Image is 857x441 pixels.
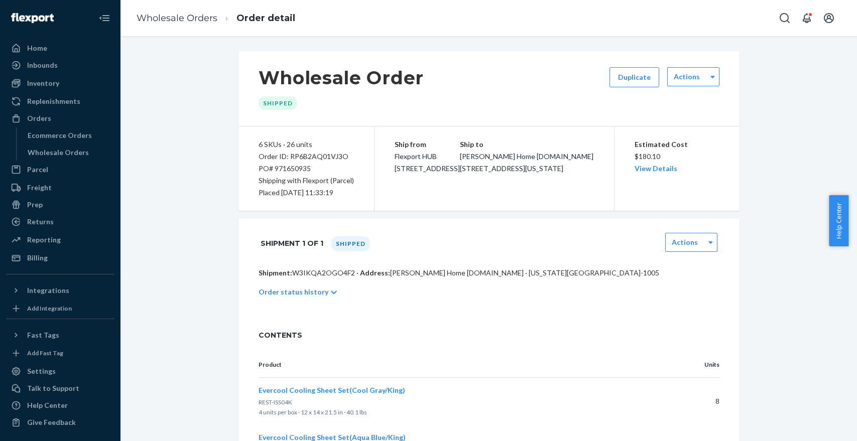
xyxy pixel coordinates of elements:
[259,96,297,110] div: Shipped
[27,330,59,340] div: Fast Tags
[674,72,700,82] label: Actions
[259,163,354,175] div: PO# 971650935
[259,187,354,199] div: Placed [DATE] 11:33:19
[6,303,114,315] a: Add Integration
[775,8,795,28] button: Open Search Box
[27,304,72,313] div: Add Integration
[360,268,390,277] span: Address:
[27,349,63,357] div: Add Fast Tag
[23,144,115,161] a: Wholesale Orders
[137,13,217,24] a: Wholesale Orders
[6,180,114,196] a: Freight
[395,138,460,151] p: Ship from
[27,400,68,410] div: Help Center
[677,360,719,369] p: Units
[635,164,677,173] a: View Details
[672,237,698,247] label: Actions
[27,96,80,106] div: Replenishments
[259,360,661,369] p: Product
[261,233,323,254] h1: Shipment 1 of 1
[259,398,292,406] span: REST-ISS04K
[259,385,405,395] button: Evercool Cooling Sheet Set(Cool Gray/King)
[27,285,69,296] div: Integrations
[6,197,114,213] a: Prep
[259,268,719,278] p: W3IKQA2OGO4F2 · [PERSON_NAME] Home [DOMAIN_NAME] · [US_STATE][GEOGRAPHIC_DATA]-1005
[259,407,661,417] p: 4 units per box · 12 x 14 x 21.5 in · 40.1 lbs
[259,175,354,187] p: Shipping with Flexport (Parcel)
[6,57,114,73] a: Inbounds
[27,217,54,227] div: Returns
[819,8,839,28] button: Open account menu
[23,127,115,143] a: Ecommerce Orders
[27,235,61,245] div: Reporting
[27,78,59,88] div: Inventory
[259,67,424,88] h1: Wholesale Order
[28,130,92,140] div: Ecommerce Orders
[27,60,58,70] div: Inbounds
[6,414,114,430] button: Give Feedback
[635,138,719,151] p: Estimated Cost
[331,236,370,251] div: Shipped
[6,397,114,413] a: Help Center
[27,43,47,53] div: Home
[6,327,114,343] button: Fast Tags
[27,113,51,123] div: Orders
[6,363,114,379] a: Settings
[129,4,303,33] ol: breadcrumbs
[6,40,114,56] a: Home
[609,67,659,87] button: Duplicate
[829,195,848,246] button: Help Center
[27,417,76,427] div: Give Feedback
[6,347,114,359] a: Add Fast Tag
[6,214,114,230] a: Returns
[6,162,114,178] a: Parcel
[460,138,594,151] p: Ship to
[6,282,114,299] button: Integrations
[259,138,354,151] div: 6 SKUs · 26 units
[259,386,405,394] span: Evercool Cooling Sheet Set(Cool Gray/King)
[460,152,593,173] span: [PERSON_NAME] Home [DOMAIN_NAME] [STREET_ADDRESS][US_STATE]
[6,93,114,109] a: Replenishments
[259,330,719,340] span: CONTENTS
[94,8,114,28] button: Close Navigation
[6,75,114,91] a: Inventory
[797,8,817,28] button: Open notifications
[6,380,114,396] a: Talk to Support
[28,148,89,158] div: Wholesale Orders
[259,287,328,297] p: Order status history
[11,13,54,23] img: Flexport logo
[27,366,56,376] div: Settings
[27,183,52,193] div: Freight
[6,250,114,266] a: Billing
[27,253,48,263] div: Billing
[635,138,719,175] div: $180.10
[677,396,719,406] p: 8
[259,151,354,163] div: Order ID: RP6B2AQ01VJ3O
[27,383,79,393] div: Talk to Support
[27,200,43,210] div: Prep
[395,152,460,173] span: Flexport HUB [STREET_ADDRESS]
[6,110,114,126] a: Orders
[27,165,48,175] div: Parcel
[236,13,295,24] a: Order detail
[259,268,292,277] span: Shipment:
[6,232,114,248] a: Reporting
